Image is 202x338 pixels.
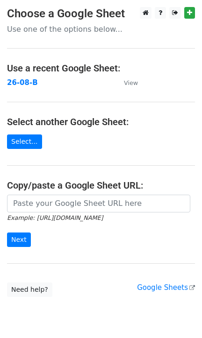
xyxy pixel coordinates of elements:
small: Example: [URL][DOMAIN_NAME] [7,214,103,221]
h4: Select another Google Sheet: [7,116,195,127]
a: 26-08-B [7,78,38,87]
h3: Choose a Google Sheet [7,7,195,21]
a: Select... [7,134,42,149]
h4: Copy/paste a Google Sheet URL: [7,180,195,191]
a: Need help? [7,282,52,297]
a: View [115,78,138,87]
h4: Use a recent Google Sheet: [7,63,195,74]
a: Google Sheets [137,283,195,292]
p: Use one of the options below... [7,24,195,34]
input: Next [7,232,31,247]
input: Paste your Google Sheet URL here [7,195,190,212]
small: View [124,79,138,86]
